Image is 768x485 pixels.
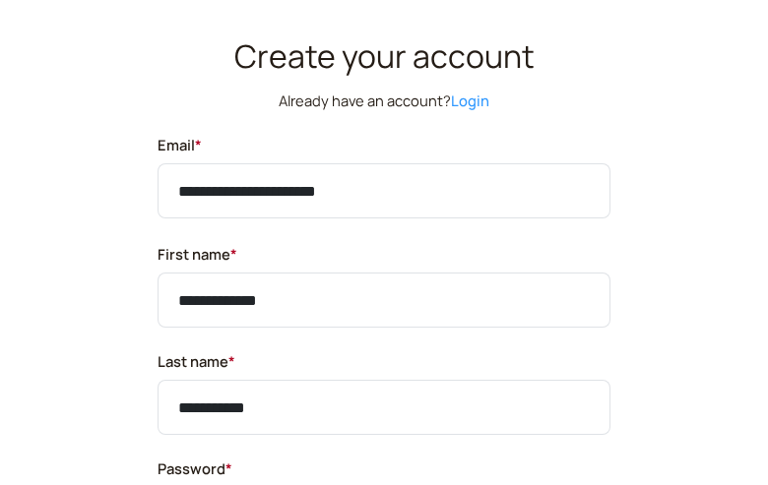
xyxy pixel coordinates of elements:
label: Last name [158,347,610,375]
p: Already have an account? [158,90,610,111]
label: First name [158,240,610,268]
label: Password [158,455,610,482]
label: Email [158,131,610,158]
a: Login [451,91,489,110]
h1: Create your account [158,34,610,79]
